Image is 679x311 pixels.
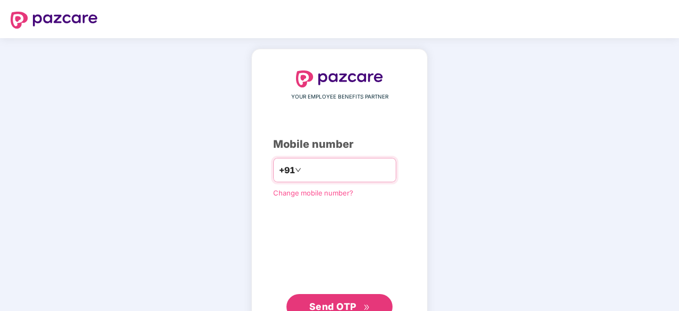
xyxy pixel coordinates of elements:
img: logo [11,12,98,29]
span: +91 [279,164,295,177]
a: Change mobile number? [273,189,353,197]
div: Mobile number [273,136,406,153]
span: YOUR EMPLOYEE BENEFITS PARTNER [291,93,388,101]
span: double-right [363,304,370,311]
img: logo [296,70,383,87]
span: down [295,167,301,173]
